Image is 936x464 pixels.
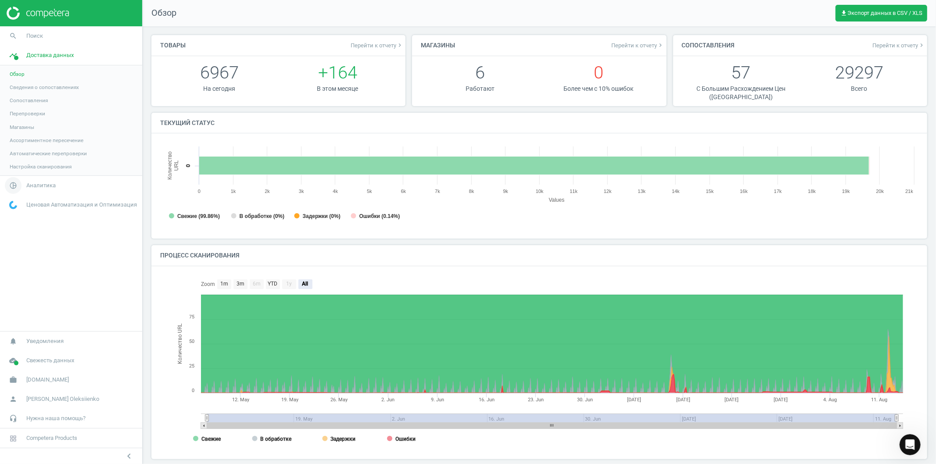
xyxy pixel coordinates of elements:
span: Нужна наша помощь? [26,414,86,422]
span: Сопоставления [10,97,48,104]
text: 50 [189,339,194,344]
img: wGWNvw8QSZomAAAAABJRU5ErkJggg== [9,201,17,209]
tspan: 12. May [232,397,250,403]
text: 75 [189,314,194,320]
span: Перейти к отчету [612,42,664,49]
button: Вибір емодзі [14,287,21,294]
h4: Товары [151,35,194,56]
h4: Текущий статус [151,113,223,133]
text: 18k [808,189,816,194]
text: 1y [286,281,292,287]
span: Настройка сканирования [10,163,72,170]
text: 9k [503,189,508,194]
p: В этом месяце [279,85,397,93]
text: 19k [842,189,850,194]
tspan: Количество URL [177,323,183,364]
tspan: [DATE] [774,397,788,403]
img: Profile image for Kateryna [25,5,39,19]
div: Operator каже… [7,5,169,79]
tspan: Количество [167,151,173,180]
div: Kateryna каже… [7,197,169,266]
i: search [5,28,22,44]
tspan: 30. Jun [577,397,593,403]
i: chevron_left [124,451,134,461]
span: Перепроверки [10,110,45,117]
span: Экспорт данных в CSV / XLS [840,10,922,17]
tspan: Ошибки [395,436,416,442]
img: ajHJNr6hYgQAAAAASUVORK5CYII= [7,7,69,20]
i: pie_chart_outlined [5,177,22,194]
div: Stas каже… [7,266,169,296]
div: Kateryna • 20 хв. тому [14,252,76,257]
p: 29297 [800,61,918,85]
div: Банер глобальний, оскільки була затримка для деяких доменів, але для вашого кабінету сканування в... [14,202,137,245]
span: Автоматические перепроверки [10,150,87,157]
tspan: 11. Aug [871,397,887,403]
tspan: 26. May [330,397,348,403]
text: 3m [237,281,244,287]
h1: Kateryna [43,4,74,11]
tspan: Задержки [331,436,356,442]
text: 6k [401,189,406,194]
text: 14k [672,189,680,194]
div: Stas каже… [7,162,169,197]
tspan: 4. Aug [823,397,837,403]
p: У мережі останні 15 хв [43,11,111,20]
i: keyboard_arrow_right [918,42,925,49]
i: headset_mic [5,410,22,427]
div: Добрий день!Кабінет працює, дані конкурентів було доставлено. Можете уточнити, будь ласка, з якою... [7,79,144,132]
i: keyboard_arrow_right [396,42,403,49]
span: Обзор [10,71,25,78]
span: Ценовая Автоматизация и Оптимизация [26,201,137,209]
b: через 2 години [22,58,76,65]
i: cloud_done [5,352,22,369]
tspan: [DATE] [627,397,641,403]
tspan: Ошибки (0.14%) [359,213,400,219]
a: Перейти к отчетуkeyboard_arrow_right [351,42,403,49]
text: 5k [367,189,372,194]
span: Магазины [10,124,34,131]
h4: Процесс сканирования [151,245,248,266]
button: Завантажити вкладений файл [42,287,49,294]
span: +164 [318,62,357,83]
p: Работают [421,85,539,93]
text: 12k [604,189,612,194]
span: Ассортиментное пересечение [10,137,83,144]
text: Zoom [201,281,215,287]
textarea: Повідомлення... [7,269,168,284]
text: 16k [740,189,748,194]
p: Всего [800,85,918,93]
text: 0 [192,388,194,393]
div: Дане повідомлення баг? [75,162,169,190]
button: go back [6,4,22,20]
div: Ви отримаєте відповідь тут і на свою ел. пошту:✉️[PERSON_NAME][EMAIL_ADDRESS][DOMAIN_NAME]Команда... [7,5,144,72]
tspan: Задержки (0%) [303,213,341,219]
div: Kateryna каже… [7,79,169,139]
text: 10k [536,189,544,194]
p: 0 [539,61,658,85]
text: 3k [299,189,304,194]
i: get_app [840,10,847,17]
text: 8k [469,189,474,194]
a: Перейти к отчетуkeyboard_arrow_right [872,42,925,49]
p: 57 [682,61,800,85]
text: 1m [220,281,228,287]
text: 0 [198,189,201,194]
text: 4k [333,189,338,194]
iframe: Intercom live chat [900,434,921,455]
span: Аналитика [26,182,56,189]
p: 6 [421,61,539,85]
button: Надіслати повідомлення… [151,284,165,298]
tspan: [DATE] [725,397,739,403]
tspan: URL [173,161,179,171]
p: На сегодня [160,85,279,93]
i: notifications [5,333,22,350]
div: Ви отримаєте відповідь тут і на свою ел. пошту: ✉️ [14,11,137,45]
text: 1k [231,189,236,194]
div: Банер глобальний, оскільки була затримка для деяких доменів, але для вашого кабінету сканування в... [7,197,144,250]
span: Свежесть данных [26,357,74,364]
span: Доставка данных [26,51,74,59]
i: timeline [5,47,22,64]
text: 15k [706,189,714,194]
div: Дане повідомлення баг? [82,168,161,185]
